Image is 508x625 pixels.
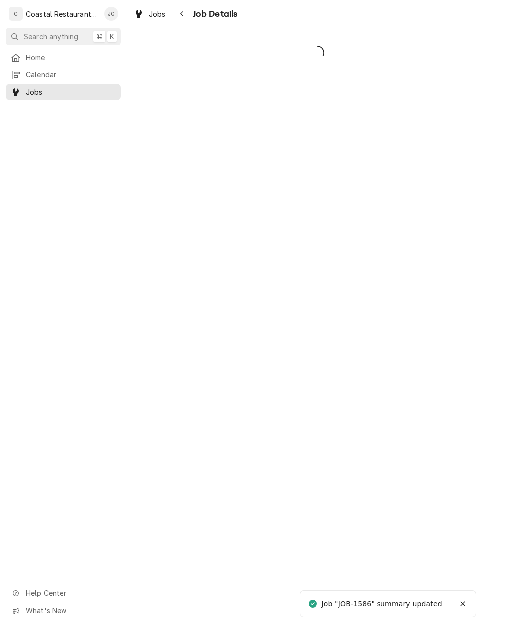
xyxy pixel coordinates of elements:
div: Coastal Restaurant Repair [26,9,99,19]
div: Job "JOB-1586" summary updated [321,599,443,609]
div: C [9,7,23,21]
span: ⌘ [96,31,103,42]
span: What's New [26,605,115,616]
span: Home [26,52,116,63]
div: JG [104,7,118,21]
span: Jobs [149,9,166,19]
a: Home [6,49,121,66]
span: Search anything [24,31,78,42]
a: Calendar [6,67,121,83]
span: Help Center [26,588,115,598]
a: Jobs [6,84,121,100]
span: Jobs [26,87,116,97]
button: Navigate back [174,6,190,22]
a: Jobs [130,6,170,22]
a: Go to Help Center [6,585,121,601]
button: Search anything⌘K [6,28,121,45]
span: Loading... [127,42,508,63]
span: Job Details [190,7,238,21]
span: K [110,31,114,42]
div: James Gatton's Avatar [104,7,118,21]
span: Calendar [26,69,116,80]
a: Go to What's New [6,602,121,619]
